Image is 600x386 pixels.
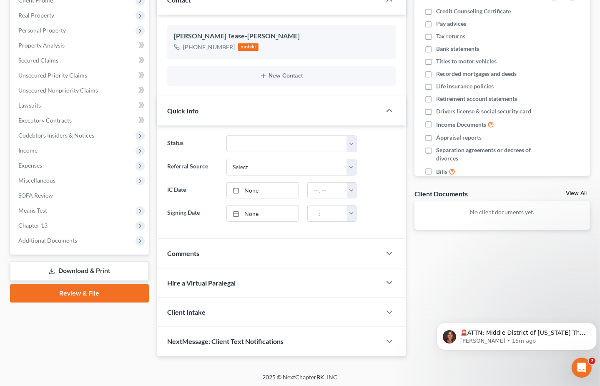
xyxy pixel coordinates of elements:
span: Titles to motor vehicles [436,57,497,65]
a: Executory Contracts [12,113,149,128]
span: Hire a Virtual Paralegal [167,279,236,287]
span: Personal Property [18,27,66,34]
label: Status [163,135,222,152]
label: Referral Source [163,159,222,175]
span: Appraisal reports [436,133,482,142]
span: SOFA Review [18,192,53,199]
span: Separation agreements or decrees of divorces [436,146,539,163]
span: Additional Documents [18,237,77,244]
label: Signing Date [163,205,222,222]
iframe: Intercom live chat [572,358,592,378]
div: [PERSON_NAME] Tease-[PERSON_NAME] [174,31,389,41]
input: -- : -- [308,206,347,221]
span: Chapter 13 [18,222,48,229]
span: Client Intake [167,308,206,316]
span: Quick Info [167,107,198,115]
a: Unsecured Nonpriority Claims [12,83,149,98]
span: Bills [436,168,447,176]
a: None [227,183,299,198]
a: Download & Print [10,261,149,281]
a: None [227,206,299,221]
span: Secured Claims [18,57,58,64]
a: View All [566,190,587,196]
span: Life insurance policies [436,82,494,90]
a: SOFA Review [12,188,149,203]
span: Miscellaneous [18,177,55,184]
span: Expenses [18,162,42,169]
span: Bank statements [436,45,479,53]
iframe: Intercom notifications message [433,305,600,363]
div: mobile [238,43,259,51]
span: Income Documents [436,120,486,129]
p: No client documents yet. [421,208,583,216]
a: Unsecured Priority Claims [12,68,149,83]
span: Property Analysis [18,42,65,49]
label: IC Date [163,182,222,199]
span: Lawsuits [18,102,41,109]
span: 7 [589,358,595,364]
span: Income [18,147,38,154]
a: Review & File [10,284,149,303]
span: Real Property [18,12,54,19]
span: Recorded mortgages and deeds [436,70,517,78]
input: -- : -- [308,183,347,198]
span: Comments [167,249,199,257]
a: Property Analysis [12,38,149,53]
span: Unsecured Priority Claims [18,72,87,79]
span: NextMessage: Client Text Notifications [167,337,284,345]
span: Drivers license & social security card [436,107,531,115]
span: Tax returns [436,32,465,40]
a: Secured Claims [12,53,149,68]
div: [PHONE_NUMBER] [183,43,235,51]
span: Executory Contracts [18,117,72,124]
button: New Contact [174,73,389,79]
span: Credit Counseling Certificate [436,7,511,15]
span: Pay advices [436,20,466,28]
span: Means Test [18,207,47,214]
div: Client Documents [414,189,468,198]
span: Codebtors Insiders & Notices [18,132,94,139]
a: Lawsuits [12,98,149,113]
span: Unsecured Nonpriority Claims [18,87,98,94]
span: Retirement account statements [436,95,517,103]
